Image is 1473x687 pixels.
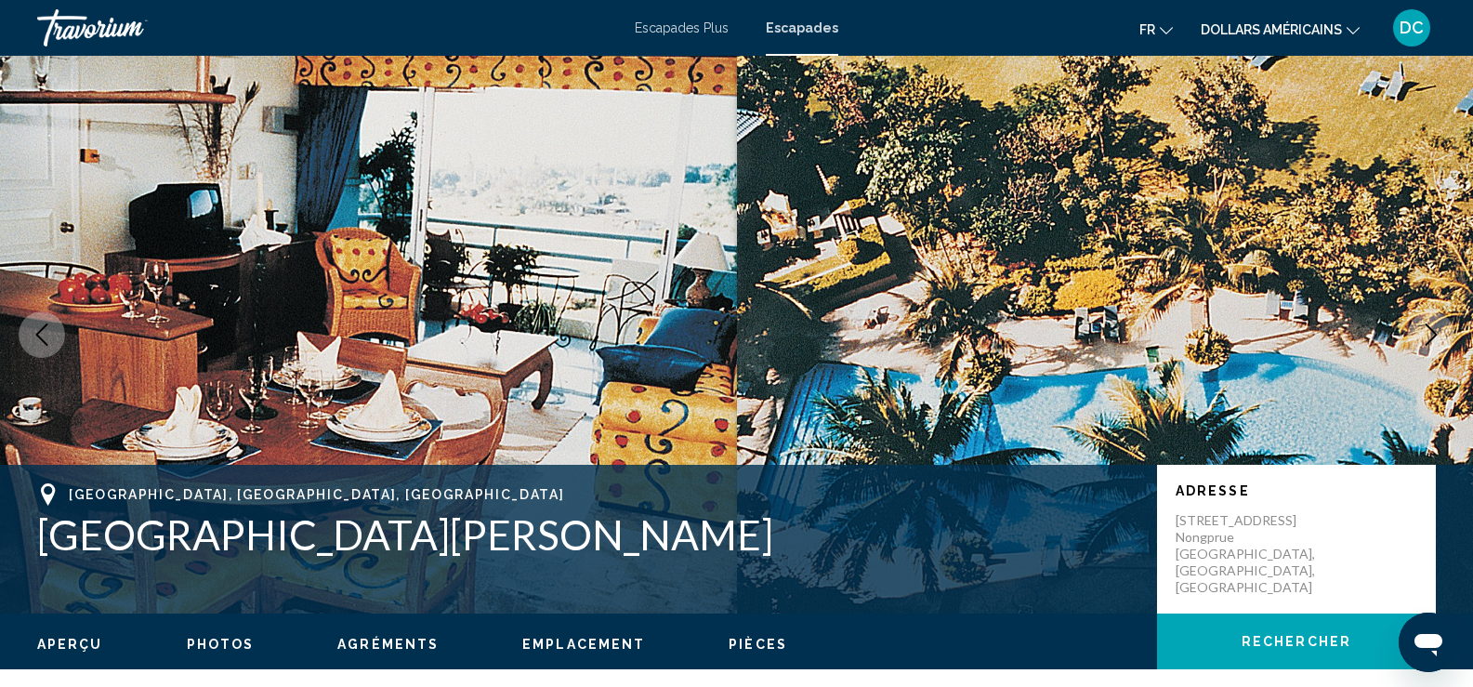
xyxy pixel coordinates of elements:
span: Aperçu [37,637,103,652]
button: Pièces [729,636,787,653]
button: Photos [187,636,255,653]
span: Pièces [729,637,787,652]
span: Emplacement [522,637,645,652]
iframe: Bouton de lancement de la fenêtre de messagerie [1399,613,1458,672]
font: dollars américains [1201,22,1342,37]
button: Emplacement [522,636,645,653]
h1: [GEOGRAPHIC_DATA][PERSON_NAME] [37,510,1138,559]
a: Travorium [37,9,616,46]
span: [GEOGRAPHIC_DATA], [GEOGRAPHIC_DATA], [GEOGRAPHIC_DATA] [69,487,564,502]
span: Agréments [337,637,439,652]
button: Next image [1408,311,1454,358]
button: Previous image [19,311,65,358]
button: Changer de devise [1201,16,1360,43]
button: Agréments [337,636,439,653]
button: Rechercher [1157,614,1436,669]
a: Escapades Plus [635,20,729,35]
a: Escapades [766,20,838,35]
font: fr [1139,22,1155,37]
span: Rechercher [1242,635,1351,650]
button: Aperçu [37,636,103,653]
p: [STREET_ADDRESS] Nongprue [GEOGRAPHIC_DATA], [GEOGRAPHIC_DATA], [GEOGRAPHIC_DATA] [1176,512,1324,596]
font: DC [1400,18,1424,37]
p: Adresse [1176,483,1417,498]
button: Changer de langue [1139,16,1173,43]
button: Menu utilisateur [1388,8,1436,47]
span: Photos [187,637,255,652]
